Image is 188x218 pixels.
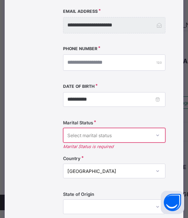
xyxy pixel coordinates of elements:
span: Marital Status [63,120,93,126]
span: State of Origin [63,192,94,197]
div: [GEOGRAPHIC_DATA] [67,168,151,174]
button: Open asap [161,191,184,214]
label: Email Address [63,9,98,14]
span: Country [63,156,81,161]
div: Select marital status [67,128,112,143]
label: Date of Birth [63,84,95,89]
span: Marital Status is required [63,144,114,149]
label: Phone Number [63,46,97,51]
